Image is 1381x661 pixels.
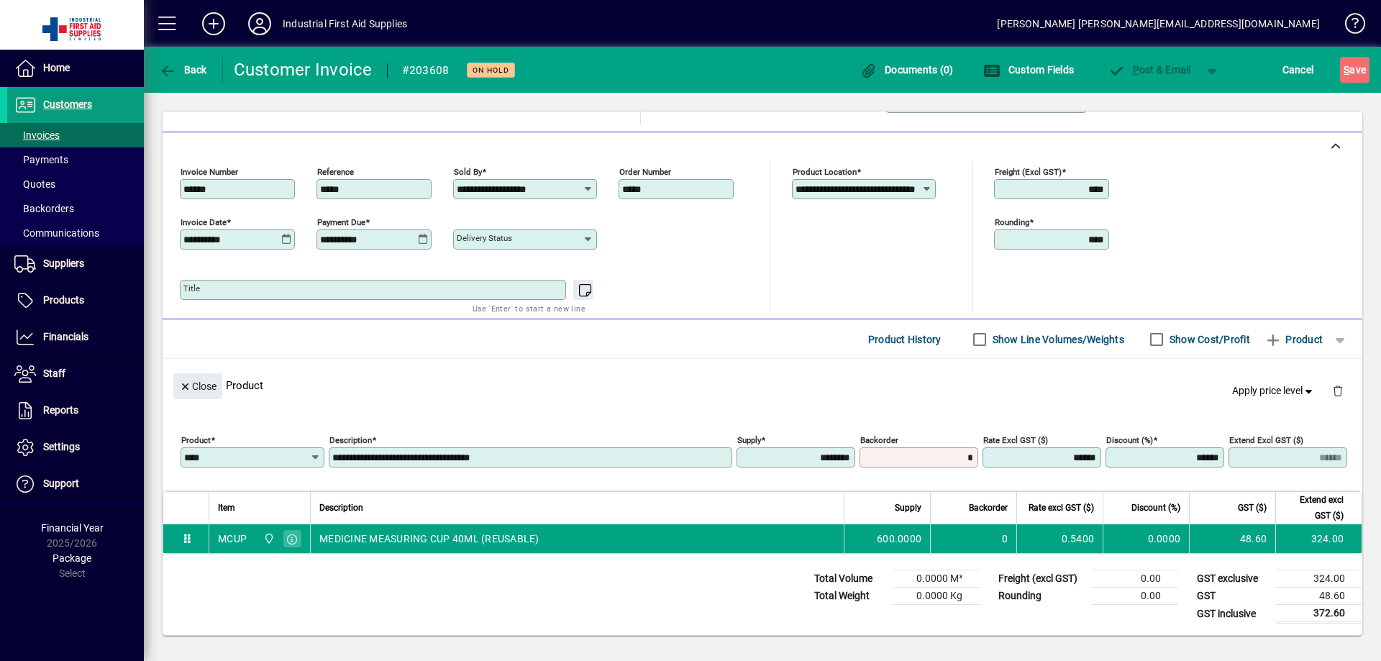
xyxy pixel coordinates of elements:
div: Product [163,359,1362,411]
button: Profile [237,11,283,37]
mat-label: Payment due [317,217,365,227]
div: #203608 [402,59,450,82]
span: Documents (0) [860,64,954,76]
div: Industrial First Aid Supplies [283,12,407,35]
span: Backorders [14,203,74,214]
td: 0.00 [1092,588,1178,605]
app-page-header-button: Back [144,57,223,83]
span: P [1133,64,1139,76]
span: Discount (%) [1131,500,1180,516]
a: Communications [7,221,144,245]
a: Knowledge Base [1334,3,1363,50]
mat-label: Order number [619,167,671,177]
button: Add [191,11,237,37]
span: Reports [43,404,78,416]
span: Supply [895,500,921,516]
mat-label: Delivery status [457,233,512,243]
span: GST ($) [1238,500,1267,516]
a: Payments [7,147,144,172]
mat-label: Rounding [995,217,1029,227]
mat-label: Extend excl GST ($) [1229,435,1303,445]
div: MCUP [218,532,247,546]
div: [PERSON_NAME] [PERSON_NAME][EMAIL_ADDRESS][DOMAIN_NAME] [997,12,1320,35]
td: Rounding [991,588,1092,605]
mat-label: Backorder [860,435,898,445]
span: ost & Email [1108,64,1191,76]
app-page-header-button: Close [170,379,226,392]
span: Close [179,375,217,398]
span: 0 [1002,532,1008,546]
span: On hold [473,65,509,75]
span: Customers [43,99,92,110]
mat-label: Reference [317,167,354,177]
td: Freight (excl GST) [991,570,1092,588]
a: Financials [7,319,144,355]
span: INDUSTRIAL FIRST AID SUPPLIES LTD [260,531,276,547]
span: Rate excl GST ($) [1029,500,1094,516]
button: Close [173,373,222,399]
mat-label: Freight (excl GST) [995,167,1062,177]
mat-label: Title [183,283,200,293]
button: Delete [1321,373,1355,408]
td: 0.00 [1092,570,1178,588]
span: Communications [14,227,99,239]
span: Back [159,64,207,76]
span: 600.0000 [877,532,921,546]
a: Backorders [7,196,144,221]
td: 0.0000 [1103,524,1189,553]
button: Back [155,57,211,83]
span: Package [53,552,91,564]
span: Item [218,500,235,516]
span: Description [319,500,363,516]
mat-label: Rate excl GST ($) [983,435,1048,445]
button: Product History [862,327,947,352]
div: 0.5400 [1026,532,1094,546]
span: Financial Year [41,522,104,534]
mat-hint: Use 'Enter' to start a new line [473,300,585,316]
span: Home [43,62,70,73]
span: Invoices [14,129,60,141]
td: 372.60 [1276,605,1362,623]
td: Total Weight [807,588,893,605]
span: Products [43,294,84,306]
span: Financials [43,331,88,342]
span: Staff [43,368,65,379]
td: GST exclusive [1190,570,1276,588]
span: Product History [868,328,942,351]
td: 324.00 [1275,524,1362,553]
button: Apply price level [1226,378,1321,404]
td: GST [1190,588,1276,605]
a: Suppliers [7,246,144,282]
td: 48.60 [1276,588,1362,605]
mat-label: Invoice number [181,167,238,177]
td: 48.60 [1189,524,1275,553]
span: Support [43,478,79,489]
mat-label: Invoice date [181,217,227,227]
td: 0.0000 Kg [893,588,980,605]
a: Reports [7,393,144,429]
a: Support [7,466,144,502]
span: Apply price level [1232,383,1316,398]
div: Customer Invoice [234,58,373,81]
td: Total Volume [807,570,893,588]
td: 0.0000 M³ [893,570,980,588]
app-page-header-button: Delete [1321,384,1355,397]
mat-label: Supply [737,435,761,445]
button: Custom Fields [980,57,1077,83]
span: Quotes [14,178,55,190]
a: Staff [7,356,144,392]
label: Show Cost/Profit [1167,332,1250,347]
span: Extend excl GST ($) [1285,492,1344,524]
a: Products [7,283,144,319]
a: Home [7,50,144,86]
mat-label: Sold by [454,167,482,177]
span: Payments [14,154,68,165]
span: S [1344,64,1349,76]
label: Show Line Volumes/Weights [990,332,1124,347]
td: GST inclusive [1190,605,1276,623]
button: Save [1340,57,1369,83]
span: Settings [43,441,80,452]
td: 324.00 [1276,570,1362,588]
a: Invoices [7,123,144,147]
span: Suppliers [43,257,84,269]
